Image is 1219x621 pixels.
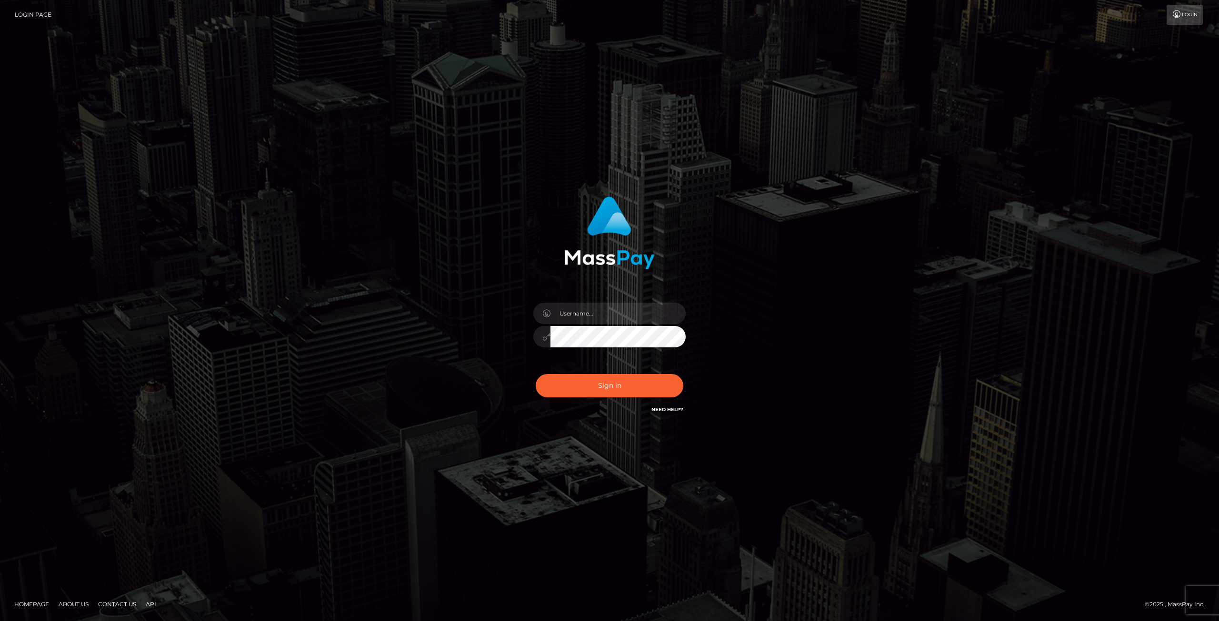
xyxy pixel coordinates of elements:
[564,197,655,269] img: MassPay Login
[94,597,140,611] a: Contact Us
[10,597,53,611] a: Homepage
[55,597,92,611] a: About Us
[651,406,683,413] a: Need Help?
[142,597,160,611] a: API
[1145,599,1212,610] div: © 2025 , MassPay Inc.
[550,303,686,324] input: Username...
[536,374,683,397] button: Sign in
[15,5,51,25] a: Login Page
[1167,5,1203,25] a: Login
